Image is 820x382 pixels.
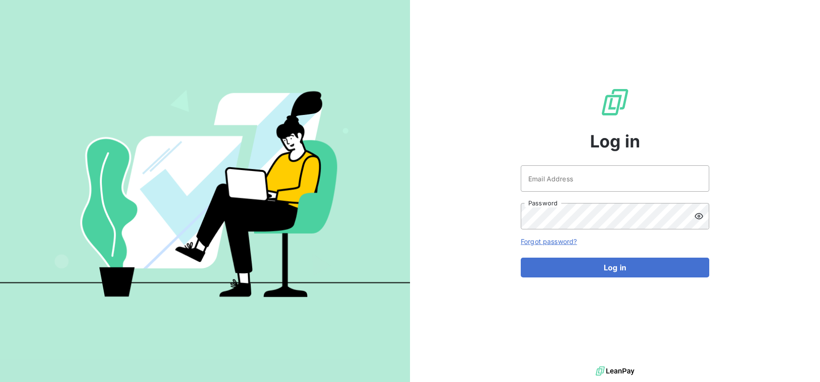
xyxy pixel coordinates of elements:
[596,364,634,378] img: logo
[600,87,630,117] img: LeanPay Logo
[590,129,640,154] span: Log in
[521,237,577,245] a: Forgot password?
[521,165,709,192] input: placeholder
[521,258,709,277] button: Log in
